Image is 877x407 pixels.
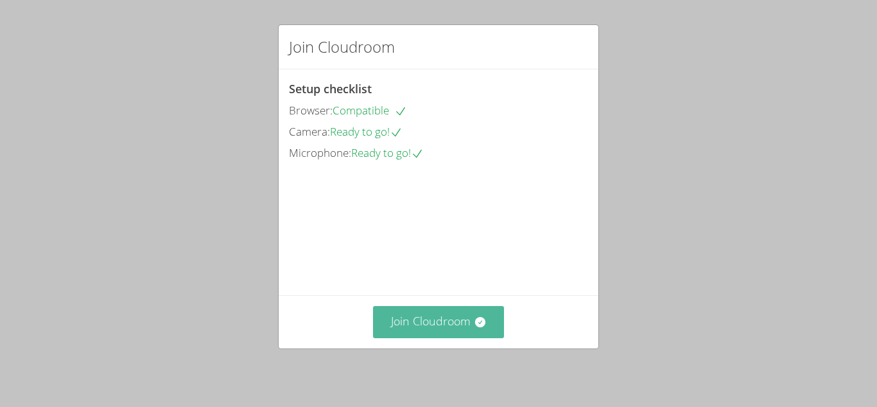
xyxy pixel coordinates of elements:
[330,124,403,139] span: Ready to go!
[289,145,351,160] span: Microphone:
[373,306,505,338] button: Join Cloudroom
[289,35,395,59] h2: Join Cloudroom
[351,145,424,160] span: Ready to go!
[289,103,333,118] span: Browser:
[333,103,407,118] span: Compatible
[289,124,330,139] span: Camera:
[289,81,372,96] span: Setup checklist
